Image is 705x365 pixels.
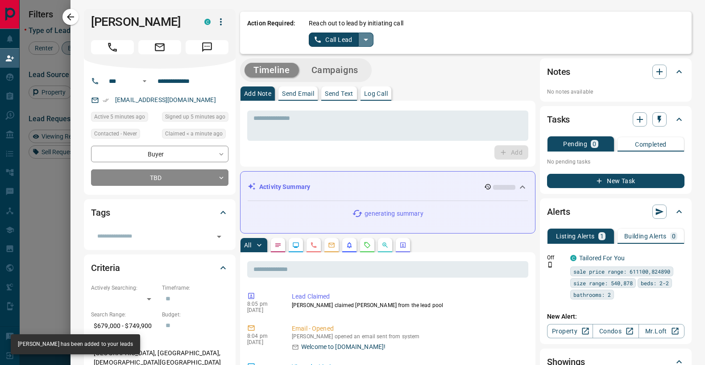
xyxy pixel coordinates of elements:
[213,230,225,243] button: Open
[573,279,633,287] span: size range: 540,878
[624,233,667,239] p: Building Alerts
[309,33,373,47] div: split button
[547,205,570,219] h2: Alerts
[186,40,228,54] span: Message
[593,141,596,147] p: 0
[325,90,353,97] p: Send Text
[328,242,335,249] svg: Emails
[547,262,553,268] svg: Push Notification Only
[346,242,353,249] svg: Listing Alerts
[245,63,299,78] button: Timeline
[139,76,150,86] button: Open
[282,90,314,97] p: Send Email
[365,209,423,218] p: generating summary
[547,254,565,262] p: Off
[364,242,371,249] svg: Requests
[547,109,684,130] div: Tasks
[115,96,216,103] a: [EMAIL_ADDRESS][DOMAIN_NAME]
[547,61,684,82] div: Notes
[91,311,158,319] p: Search Range:
[639,324,684,338] a: Mr.Loft
[91,15,191,29] h1: [PERSON_NAME]
[247,301,278,307] p: 8:05 pm
[91,40,134,54] span: Call
[292,333,525,340] p: [PERSON_NAME] opened an email sent from system
[94,129,137,138] span: Contacted - Never
[91,202,228,223] div: Tags
[94,112,145,121] span: Active 5 minutes ago
[292,242,299,249] svg: Lead Browsing Activity
[247,333,278,339] p: 8:04 pm
[292,324,525,333] p: Email - Opened
[547,174,684,188] button: New Task
[364,90,388,97] p: Log Call
[310,242,317,249] svg: Calls
[309,33,358,47] button: Call Lead
[309,19,403,28] p: Reach out to lead by initiating call
[91,284,158,292] p: Actively Searching:
[301,342,386,352] p: Welcome to [DOMAIN_NAME]!
[579,254,625,262] a: Tailored For You
[547,155,684,168] p: No pending tasks
[274,242,282,249] svg: Notes
[641,279,669,287] span: beds: 2-2
[165,112,225,121] span: Signed up 5 minutes ago
[248,179,528,195] div: Activity Summary
[547,324,593,338] a: Property
[91,338,228,346] p: Areas Searched:
[563,141,587,147] p: Pending
[165,129,223,138] span: Claimed < a minute ago
[635,141,667,148] p: Completed
[162,129,228,141] div: Fri Aug 15 2025
[91,257,228,279] div: Criteria
[91,319,158,333] p: $679,000 - $749,900
[399,242,406,249] svg: Agent Actions
[547,112,570,127] h2: Tasks
[259,182,310,192] p: Activity Summary
[672,233,676,239] p: 0
[247,19,295,47] p: Action Required:
[547,88,684,96] p: No notes available
[570,255,576,261] div: condos.ca
[162,284,228,292] p: Timeframe:
[91,261,120,275] h2: Criteria
[91,169,228,186] div: TBD
[573,267,670,276] span: sale price range: 611100,824890
[556,233,595,239] p: Listing Alerts
[162,311,228,319] p: Budget:
[547,201,684,222] div: Alerts
[103,97,109,103] svg: Email Verified
[244,242,251,248] p: All
[382,242,389,249] svg: Opportunities
[91,205,110,220] h2: Tags
[292,292,525,301] p: Lead Claimed
[600,233,604,239] p: 1
[91,112,158,124] div: Fri Aug 15 2025
[244,90,271,97] p: Add Note
[91,146,228,162] div: Buyer
[593,324,639,338] a: Condos
[547,65,570,79] h2: Notes
[292,301,525,309] p: [PERSON_NAME] claimed [PERSON_NAME] from the lead pool
[247,307,278,313] p: [DATE]
[303,63,367,78] button: Campaigns
[573,290,611,299] span: bathrooms: 2
[138,40,181,54] span: Email
[204,19,211,25] div: condos.ca
[247,339,278,345] p: [DATE]
[547,312,684,321] p: New Alert:
[162,112,228,124] div: Fri Aug 15 2025
[18,337,133,352] div: [PERSON_NAME] has been added to your leads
